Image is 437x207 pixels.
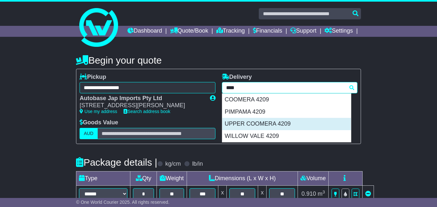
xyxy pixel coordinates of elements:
td: Volume [298,171,329,185]
div: UPPER COOMERA 4209 [222,118,351,130]
td: Type [76,171,130,185]
a: Dashboard [127,26,162,37]
td: Dimensions (L x W x H) [187,171,298,185]
td: Qty [130,171,157,185]
label: Goods Value [80,119,118,126]
div: Autobase Jap Imports Pty Ltd [80,95,203,102]
a: Settings [324,26,353,37]
a: Use my address [80,109,117,114]
a: Support [290,26,316,37]
div: WILLOW VALE 4209 [222,130,351,142]
div: [STREET_ADDRESS][PERSON_NAME] [80,102,203,109]
div: COOMERA 4209 [222,94,351,106]
a: Financials [253,26,282,37]
td: x [218,185,227,202]
span: m [318,191,325,197]
td: Weight [157,171,187,185]
td: x [258,185,267,202]
span: © One World Courier 2025. All rights reserved. [76,200,169,205]
span: 0.910 [301,191,316,197]
typeahead: Please provide city [222,82,357,93]
h4: Begin your quote [76,55,361,66]
a: Quote/Book [170,26,208,37]
a: Tracking [216,26,245,37]
h4: Package details | [76,157,157,168]
label: kg/cm [165,160,181,168]
label: Delivery [222,74,252,81]
div: PIMPAMA 4209 [222,106,351,118]
label: AUD [80,128,98,139]
label: lb/in [192,160,203,168]
a: Search address book [124,109,170,114]
a: Remove this item [365,191,371,197]
sup: 3 [322,190,325,194]
label: Pickup [80,74,106,81]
